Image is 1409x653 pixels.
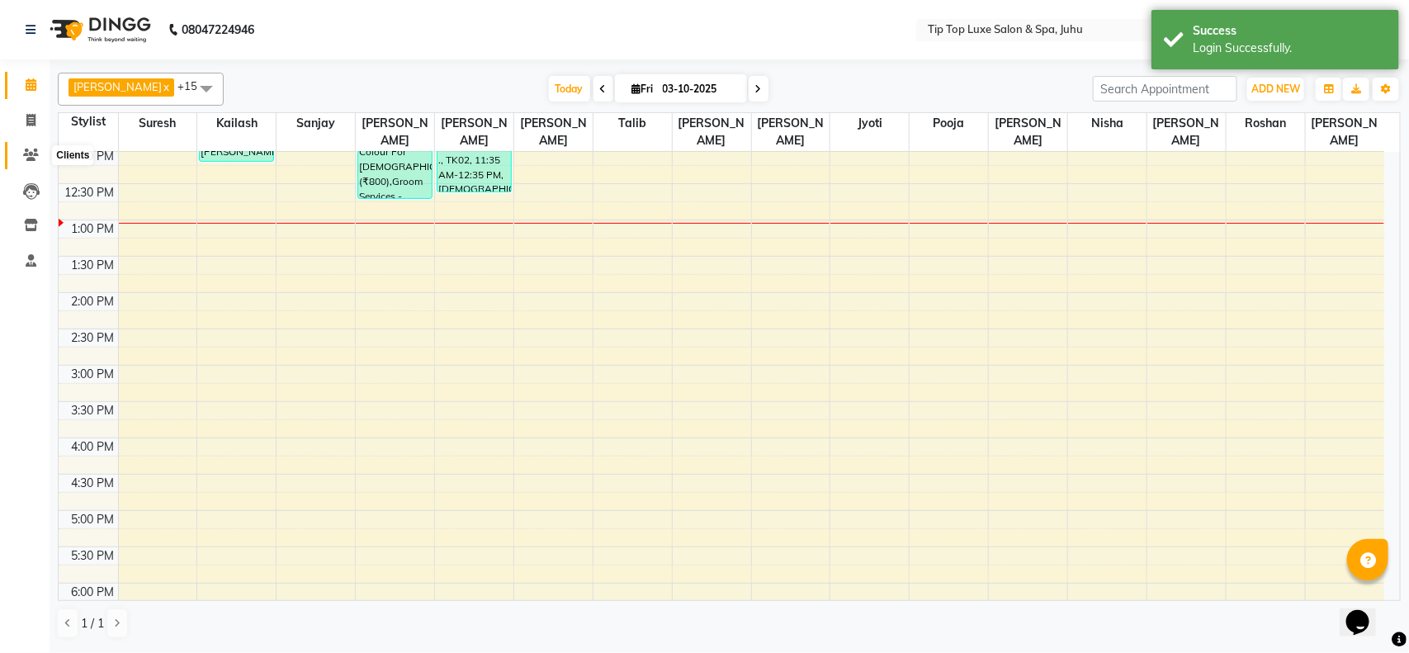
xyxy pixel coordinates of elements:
[435,113,513,151] span: [PERSON_NAME]
[62,184,118,201] div: 12:30 PM
[182,7,254,53] b: 08047224946
[81,615,104,632] span: 1 / 1
[52,146,93,166] div: Clients
[989,113,1067,151] span: [PERSON_NAME]
[1147,113,1226,151] span: [PERSON_NAME]
[593,113,672,134] span: Talib
[628,83,658,95] span: Fri
[673,113,751,151] span: [PERSON_NAME]
[69,329,118,347] div: 2:30 PM
[1193,22,1387,40] div: Success
[177,79,210,92] span: +15
[197,113,276,134] span: Kailash
[69,366,118,383] div: 3:00 PM
[69,547,118,565] div: 5:30 PM
[752,113,830,151] span: [PERSON_NAME]
[1068,113,1147,134] span: Nisha
[1247,78,1304,101] button: ADD NEW
[1251,83,1300,95] span: ADD NEW
[69,257,118,274] div: 1:30 PM
[277,113,355,134] span: Sanjay
[42,7,155,53] img: logo
[658,77,740,102] input: 2025-10-03
[162,80,169,93] a: x
[830,113,909,134] span: Jyoti
[356,113,434,151] span: [PERSON_NAME]
[437,121,511,192] div: [PERSON_NAME] ., TK02, 11:35 AM-12:35 PM, [DEMOGRAPHIC_DATA] Hair Services - [DEMOGRAPHIC_DATA] H...
[119,113,197,134] span: Suresh
[69,220,118,238] div: 1:00 PM
[1340,587,1392,636] iframe: chat widget
[69,438,118,456] div: 4:00 PM
[69,293,118,310] div: 2:00 PM
[69,511,118,528] div: 5:00 PM
[1306,113,1384,151] span: [PERSON_NAME]
[514,113,593,151] span: [PERSON_NAME]
[69,584,118,601] div: 6:00 PM
[910,113,988,134] span: Pooja
[1093,76,1237,102] input: Search Appointment
[1227,113,1305,134] span: Roshan
[69,475,118,492] div: 4:30 PM
[59,113,118,130] div: Stylist
[73,80,162,93] span: [PERSON_NAME]
[1193,40,1387,57] div: Login Successfully.
[69,402,118,419] div: 3:30 PM
[549,76,590,102] span: Today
